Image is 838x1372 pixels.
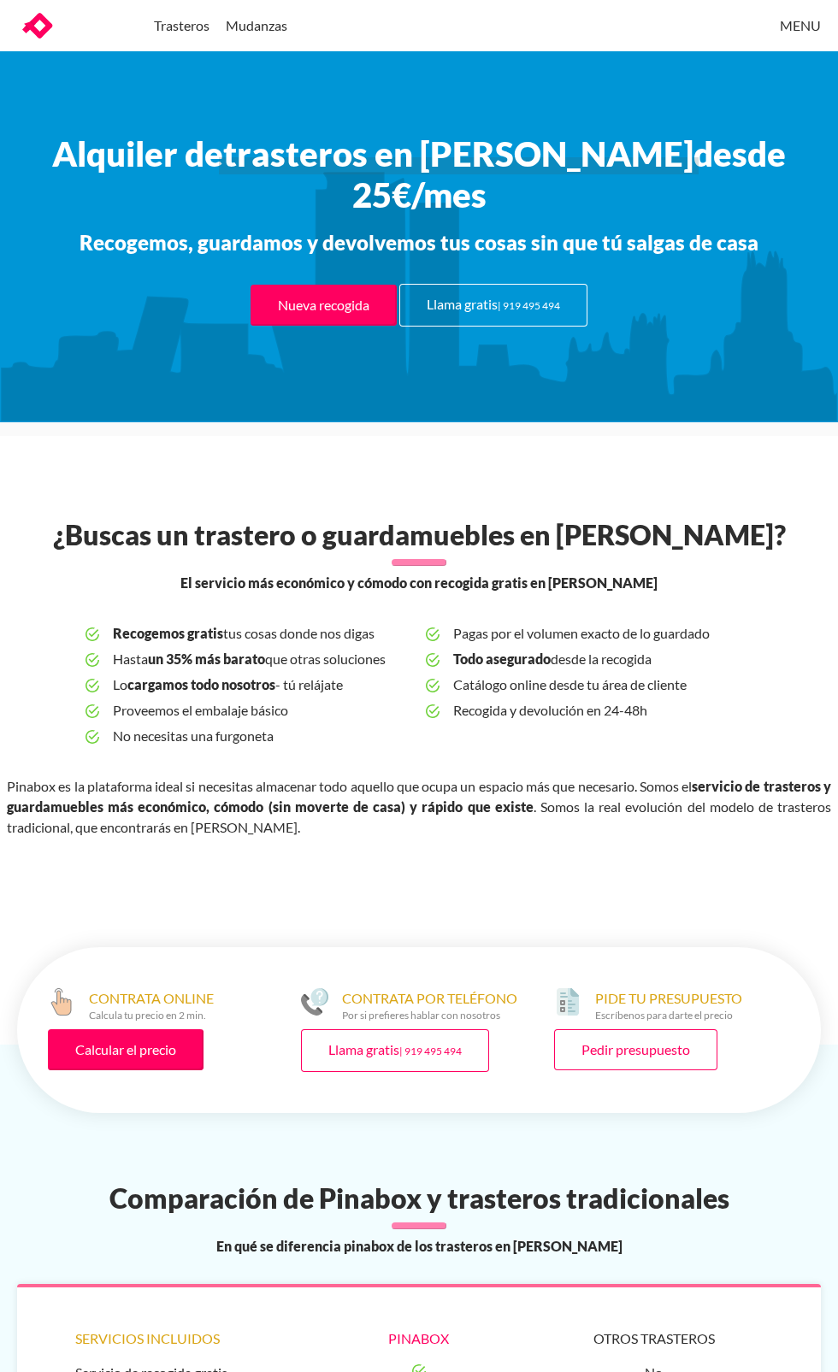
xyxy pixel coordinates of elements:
[113,646,412,672] span: Hasta que otras soluciones
[251,285,397,326] a: Nueva recogida
[399,1045,462,1057] small: | 919 495 494
[453,651,551,667] b: Todo asegurado
[453,646,752,672] span: desde la recogida
[453,698,752,723] span: Recogida y devolución en 24-48h
[342,1009,517,1022] div: Por si prefieres hablar con nosotros
[453,672,752,698] span: Catálogo online desde tu área de cliente
[7,776,831,838] p: Pinabox es la plataforma ideal si necesitas almacenar todo aquello que ocupa un espacio más que n...
[113,672,412,698] span: Lo - tú relájate
[113,723,412,749] span: No necesitas una furgoneta
[113,698,412,723] span: Proveemos el embalaje básico
[595,1009,742,1022] div: Escríbenos para darte el precio
[453,621,752,646] span: Pagas por el volumen exacto de lo guardado
[48,1029,204,1070] a: Calcular el precio
[301,1029,489,1072] a: Llama gratis| 919 495 494
[180,573,658,593] span: El servicio más económico y cómodo con recogida gratis en [PERSON_NAME]
[223,133,693,174] span: trasteros en [PERSON_NAME]
[75,1328,293,1349] div: Servicios incluidos
[399,284,587,327] a: Llama gratis| 919 495 494
[127,676,275,692] b: cargamos todo nosotros
[148,651,265,667] b: un 35% más barato
[89,988,214,1022] div: CONTRATA ONLINE
[113,621,412,646] span: tus cosas donde nos digas
[595,988,742,1022] div: PIDE TU PRESUPUESTO
[7,518,831,552] h2: ¿Buscas un trastero o guardamuebles en [PERSON_NAME]?
[113,625,223,641] b: Recogemos gratis
[498,299,560,312] small: | 919 495 494
[310,1328,528,1349] div: Pinabox
[342,988,517,1022] div: CONTRATA POR TELÉFONO
[89,1009,214,1022] div: Calcula tu precio en 2 min.
[545,1328,763,1349] div: Otros trasteros
[7,1181,831,1216] h2: Comparación de Pinabox y trasteros tradicionales
[554,1029,717,1070] a: Pedir presupuesto
[216,1236,623,1257] span: En qué se diferencia pinabox de los trasteros en [PERSON_NAME]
